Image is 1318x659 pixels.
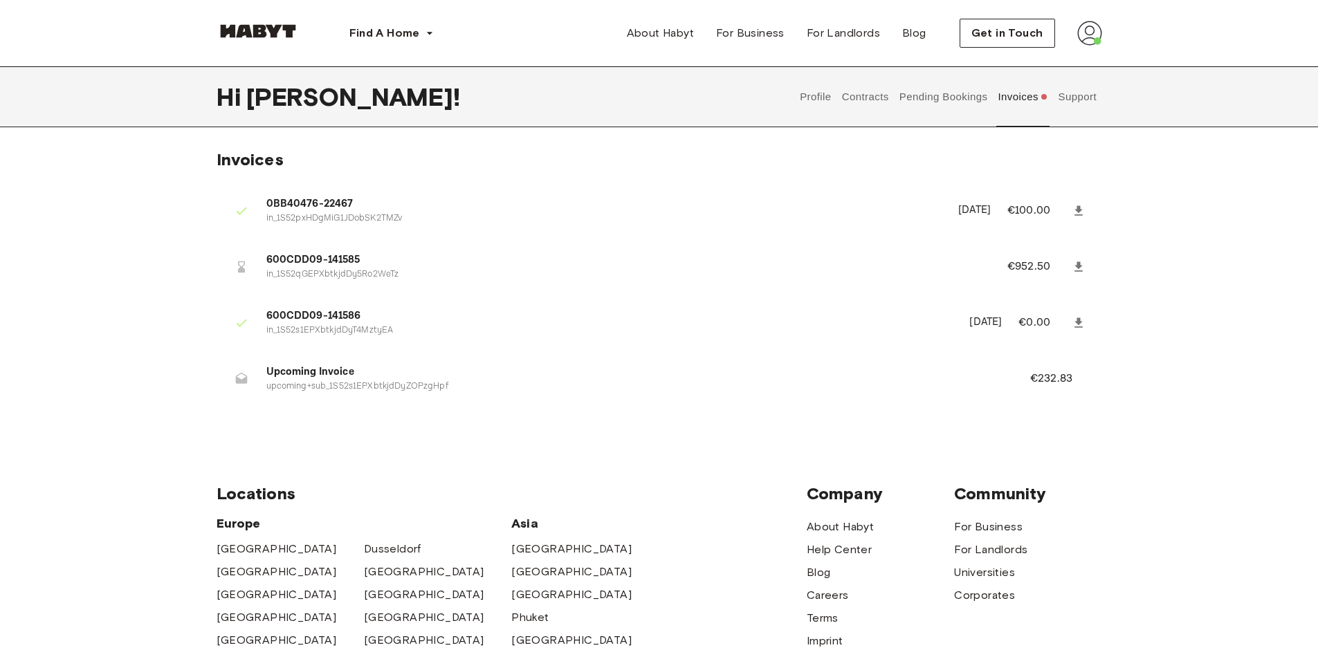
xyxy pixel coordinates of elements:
[807,519,874,535] a: About Habyt
[266,324,953,337] p: in_1S52s1EPXbtkjdDyT4MztyEA
[364,564,484,580] a: [GEOGRAPHIC_DATA]
[1018,315,1068,331] p: €0.00
[364,541,421,557] a: Dusseldorf
[364,632,484,649] a: [GEOGRAPHIC_DATA]
[891,19,937,47] a: Blog
[954,564,1015,581] a: Universities
[364,586,484,603] a: [GEOGRAPHIC_DATA]
[958,203,991,219] p: [DATE]
[217,515,512,532] span: Europe
[511,541,632,557] a: [GEOGRAPHIC_DATA]
[217,609,337,626] a: [GEOGRAPHIC_DATA]
[217,586,337,603] a: [GEOGRAPHIC_DATA]
[840,66,890,127] button: Contracts
[1056,66,1099,127] button: Support
[217,24,300,38] img: Habyt
[902,25,926,41] span: Blog
[1007,203,1069,219] p: €100.00
[1077,21,1102,46] img: avatar
[338,19,445,47] button: Find A Home
[807,633,843,649] a: Imprint
[954,587,1015,604] a: Corporates
[246,82,460,111] span: [PERSON_NAME] !
[511,515,659,532] span: Asia
[954,519,1023,535] a: For Business
[266,364,997,380] span: Upcoming Invoice
[217,82,246,111] span: Hi
[364,609,484,626] a: [GEOGRAPHIC_DATA]
[807,564,831,581] a: Blog
[627,25,694,41] span: About Habyt
[969,315,1002,331] p: [DATE]
[511,609,549,626] a: Phuket
[705,19,796,47] a: For Business
[266,212,942,225] p: in_1S52pxHDgMiG1JDobSK2TMZv
[798,66,834,127] button: Profile
[217,149,284,169] span: Invoices
[266,252,974,268] span: 600CDD09-141585
[807,25,880,41] span: For Landlords
[807,610,839,626] a: Terms
[266,380,997,393] p: upcoming+sub_1S52s1EPXbtkjdDyZOPzgHpf
[1030,371,1091,387] p: €232.83
[795,66,1102,127] div: user profile tabs
[716,25,785,41] span: For Business
[217,632,337,649] a: [GEOGRAPHIC_DATA]
[217,541,337,557] a: [GEOGRAPHIC_DATA]
[807,541,872,558] a: Help Center
[971,25,1043,41] span: Get in Touch
[954,541,1027,558] a: For Landlords
[807,587,849,604] a: Careers
[807,483,954,504] span: Company
[266,308,953,324] span: 600CDD09-141586
[511,632,632,649] a: [GEOGRAPHIC_DATA]
[266,268,974,281] p: in_1S52qGEPXbtkjdDy5Ro2WeTz
[796,19,891,47] a: For Landlords
[960,19,1055,48] button: Get in Touch
[349,25,420,41] span: Find A Home
[1007,259,1069,275] p: €952.50
[217,564,337,580] a: [GEOGRAPHIC_DATA]
[217,483,807,504] span: Locations
[266,196,942,212] span: 0BB40476-22467
[954,483,1101,504] span: Community
[897,66,989,127] button: Pending Bookings
[616,19,705,47] a: About Habyt
[511,564,632,580] a: [GEOGRAPHIC_DATA]
[511,586,632,603] a: [GEOGRAPHIC_DATA]
[996,66,1050,127] button: Invoices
